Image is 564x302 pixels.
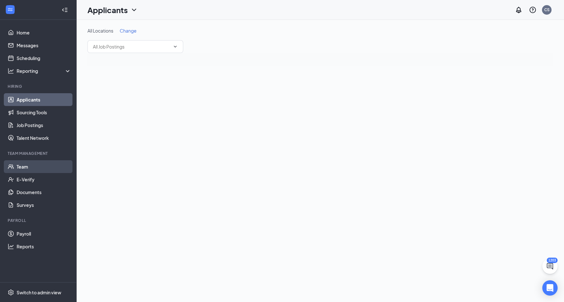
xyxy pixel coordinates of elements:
[17,289,61,296] div: Switch to admin view
[542,259,558,274] button: ChatActive
[542,280,558,296] div: Open Intercom Messenger
[17,106,71,119] a: Sourcing Tools
[544,7,550,12] div: CS
[130,6,138,14] svg: ChevronDown
[8,218,70,223] div: Payroll
[515,6,523,14] svg: Notifications
[529,6,537,14] svg: QuestionInfo
[8,84,70,89] div: Hiring
[62,7,68,13] svg: Collapse
[17,227,71,240] a: Payroll
[17,240,71,253] a: Reports
[17,26,71,39] a: Home
[17,160,71,173] a: Team
[17,119,71,132] a: Job Postings
[547,258,558,263] div: 1203
[17,39,71,52] a: Messages
[8,151,70,156] div: Team Management
[8,68,14,74] svg: Analysis
[87,28,113,34] span: All Locations
[17,52,71,64] a: Scheduling
[93,43,170,50] input: All Job Postings
[87,4,128,15] h1: Applicants
[17,68,71,74] div: Reporting
[7,6,13,13] svg: WorkstreamLogo
[8,289,14,296] svg: Settings
[17,199,71,211] a: Surveys
[17,186,71,199] a: Documents
[17,173,71,186] a: E-Verify
[120,28,137,34] span: Change
[17,132,71,144] a: Talent Network
[17,93,71,106] a: Applicants
[546,262,554,270] svg: ChatActive
[173,44,178,49] svg: ChevronDown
